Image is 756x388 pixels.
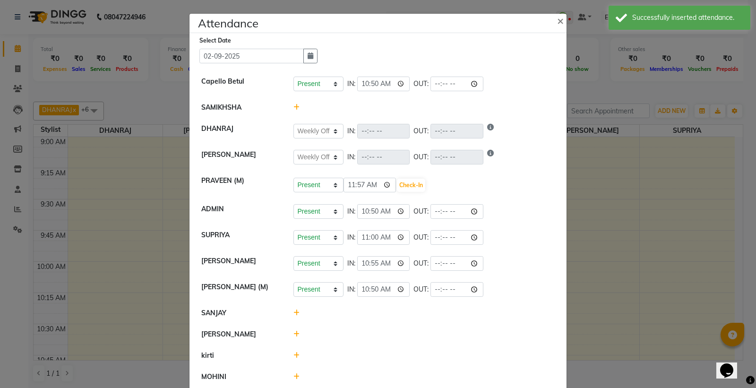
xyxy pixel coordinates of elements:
[413,259,429,268] span: OUT:
[413,233,429,242] span: OUT:
[487,124,494,138] i: Show reason
[194,124,286,138] div: DHANRAJ
[194,308,286,318] div: SANJAY
[632,13,743,23] div: Successfully inserted attendance.
[413,152,429,162] span: OUT:
[199,49,304,63] input: Select date
[194,150,286,164] div: [PERSON_NAME]
[397,179,425,192] button: Check-In
[194,77,286,91] div: Capello Betul
[413,207,429,216] span: OUT:
[347,152,355,162] span: IN:
[716,350,747,379] iframe: chat widget
[194,351,286,361] div: kirti
[347,259,355,268] span: IN:
[194,282,286,297] div: [PERSON_NAME] (M)
[194,103,286,112] div: SAMIKHSHA
[194,176,286,193] div: PRAVEEN (M)
[413,79,429,89] span: OUT:
[194,372,286,382] div: MOHINI
[413,126,429,136] span: OUT:
[194,329,286,339] div: [PERSON_NAME]
[347,207,355,216] span: IN:
[199,36,231,45] label: Select Date
[194,230,286,245] div: SUPRIYA
[347,79,355,89] span: IN:
[487,150,494,164] i: Show reason
[347,285,355,294] span: IN:
[557,13,564,27] span: ×
[413,285,429,294] span: OUT:
[347,233,355,242] span: IN:
[550,7,573,34] button: Close
[347,126,355,136] span: IN:
[194,256,286,271] div: [PERSON_NAME]
[198,15,258,32] h4: Attendance
[194,204,286,219] div: ADMIN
